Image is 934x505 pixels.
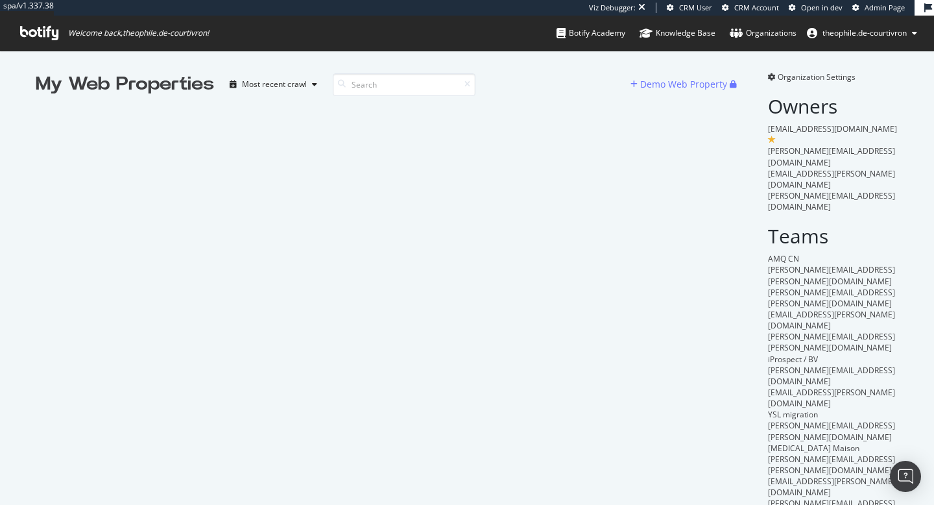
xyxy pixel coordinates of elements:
span: [PERSON_NAME][EMAIL_ADDRESS][DOMAIN_NAME] [768,365,895,387]
button: Most recent crawl [224,74,322,95]
span: Organization Settings [778,71,856,82]
span: Open in dev [801,3,843,12]
span: [EMAIL_ADDRESS][PERSON_NAME][DOMAIN_NAME] [768,476,895,498]
span: Admin Page [865,3,905,12]
div: Open Intercom Messenger [890,461,921,492]
div: Organizations [730,27,796,40]
span: [PERSON_NAME][EMAIL_ADDRESS][DOMAIN_NAME] [768,190,895,212]
div: Knowledge Base [640,27,715,40]
a: Open in dev [789,3,843,13]
div: [MEDICAL_DATA] Maison [768,443,898,454]
div: iProspect / BV [768,354,898,365]
input: Search [333,73,475,96]
span: [PERSON_NAME][EMAIL_ADDRESS][PERSON_NAME][DOMAIN_NAME] [768,454,895,476]
div: Most recent crawl [242,80,307,88]
h2: Owners [768,95,898,117]
a: Demo Web Property [630,79,730,90]
button: theophile.de-courtivron [796,23,928,43]
span: [PERSON_NAME][EMAIL_ADDRESS][PERSON_NAME][DOMAIN_NAME] [768,264,895,286]
span: [PERSON_NAME][EMAIL_ADDRESS][PERSON_NAME][DOMAIN_NAME] [768,287,895,309]
a: Botify Academy [557,16,625,51]
span: [PERSON_NAME][EMAIL_ADDRESS][DOMAIN_NAME] [768,145,895,167]
a: CRM User [667,3,712,13]
a: Admin Page [852,3,905,13]
div: My Web Properties [36,71,214,97]
a: CRM Account [722,3,779,13]
div: Botify Academy [557,27,625,40]
h2: Teams [768,225,898,247]
span: [PERSON_NAME][EMAIL_ADDRESS][PERSON_NAME][DOMAIN_NAME] [768,420,895,442]
span: [EMAIL_ADDRESS][PERSON_NAME][DOMAIN_NAME] [768,309,895,331]
span: [EMAIL_ADDRESS][PERSON_NAME][DOMAIN_NAME] [768,168,895,190]
div: Demo Web Property [640,78,727,91]
div: AMQ CN [768,253,898,264]
a: Knowledge Base [640,16,715,51]
button: Demo Web Property [630,74,730,95]
span: [EMAIL_ADDRESS][PERSON_NAME][DOMAIN_NAME] [768,387,895,409]
span: [PERSON_NAME][EMAIL_ADDRESS][PERSON_NAME][DOMAIN_NAME] [768,331,895,353]
span: [EMAIL_ADDRESS][DOMAIN_NAME] [768,123,897,134]
div: Viz Debugger: [589,3,636,13]
div: YSL migration [768,409,898,420]
span: CRM Account [734,3,779,12]
span: theophile.de-courtivron [822,27,907,38]
span: Welcome back, theophile.de-courtivron ! [68,28,209,38]
a: Organizations [730,16,796,51]
span: CRM User [679,3,712,12]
